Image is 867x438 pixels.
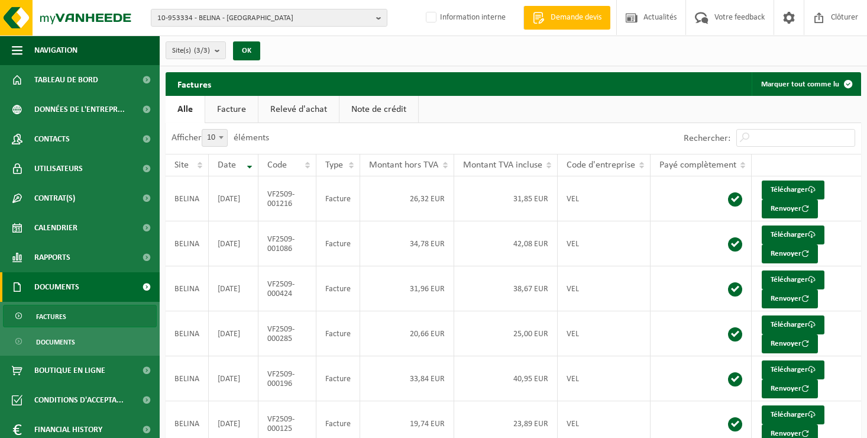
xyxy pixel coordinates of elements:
span: Utilisateurs [34,154,83,183]
a: Télécharger [762,315,824,334]
a: Relevé d'achat [258,96,339,123]
span: Payé complètement [659,160,736,170]
span: 10 [202,129,228,147]
span: Rapports [34,243,70,272]
a: Télécharger [762,181,824,199]
span: Site(s) [172,42,210,60]
span: Contrat(s) [34,183,75,213]
span: Documents [34,272,79,302]
a: Télécharger [762,226,824,244]
label: Afficher éléments [172,133,269,143]
td: Facture [316,176,360,221]
a: Factures [3,305,157,327]
button: Renvoyer [762,199,818,218]
td: VEL [558,311,651,356]
td: 20,66 EUR [360,311,454,356]
span: Montant hors TVA [369,160,438,170]
td: [DATE] [209,221,258,266]
span: Montant TVA incluse [463,160,542,170]
button: Renvoyer [762,244,818,263]
button: OK [233,41,260,60]
a: Demande devis [523,6,610,30]
td: 31,96 EUR [360,266,454,311]
button: Marquer tout comme lu [752,72,860,96]
td: 42,08 EUR [454,221,558,266]
td: BELINA [166,356,209,401]
td: Facture [316,311,360,356]
span: 10-953334 - BELINA - [GEOGRAPHIC_DATA] [157,9,371,27]
td: VEL [558,356,651,401]
td: [DATE] [209,176,258,221]
a: Documents [3,330,157,353]
span: Code [267,160,287,170]
button: Renvoyer [762,289,818,308]
label: Rechercher: [684,134,730,143]
span: Factures [36,305,66,328]
button: Renvoyer [762,379,818,398]
td: VEL [558,176,651,221]
span: Type [325,160,343,170]
td: VF2509-000285 [258,311,317,356]
label: Information interne [423,9,506,27]
td: BELINA [166,221,209,266]
span: 10 [202,130,227,146]
span: Calendrier [34,213,77,243]
count: (3/3) [194,47,210,54]
a: Alle [166,96,205,123]
span: Données de l'entrepr... [34,95,125,124]
button: Site(s)(3/3) [166,41,226,59]
a: Facture [205,96,258,123]
td: BELINA [166,176,209,221]
span: Navigation [34,36,77,65]
h2: Factures [166,72,223,95]
span: Contacts [34,124,70,154]
a: Télécharger [762,405,824,424]
span: Conditions d'accepta... [34,385,124,415]
span: Demande devis [548,12,604,24]
td: 33,84 EUR [360,356,454,401]
span: Site [174,160,189,170]
td: 34,78 EUR [360,221,454,266]
td: 40,95 EUR [454,356,558,401]
button: Renvoyer [762,334,818,353]
td: VF2509-001216 [258,176,317,221]
td: VF2509-001086 [258,221,317,266]
td: BELINA [166,311,209,356]
td: Facture [316,356,360,401]
td: VF2509-000196 [258,356,317,401]
button: 10-953334 - BELINA - [GEOGRAPHIC_DATA] [151,9,387,27]
td: VF2509-000424 [258,266,317,311]
td: 31,85 EUR [454,176,558,221]
span: Date [218,160,236,170]
span: Documents [36,331,75,353]
td: BELINA [166,266,209,311]
td: [DATE] [209,266,258,311]
td: Facture [316,221,360,266]
td: 26,32 EUR [360,176,454,221]
td: Facture [316,266,360,311]
td: [DATE] [209,311,258,356]
td: 25,00 EUR [454,311,558,356]
td: VEL [558,266,651,311]
a: Télécharger [762,270,824,289]
a: Télécharger [762,360,824,379]
span: Tableau de bord [34,65,98,95]
td: 38,67 EUR [454,266,558,311]
span: Code d'entreprise [567,160,635,170]
span: Boutique en ligne [34,356,105,385]
td: [DATE] [209,356,258,401]
td: VEL [558,221,651,266]
a: Note de crédit [339,96,418,123]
